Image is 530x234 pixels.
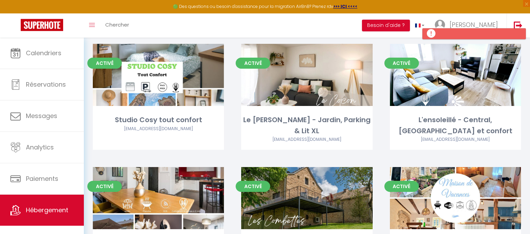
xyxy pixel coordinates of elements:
[435,20,445,30] img: ...
[87,181,122,192] span: Activé
[362,20,410,31] button: Besoin d'aide ?
[236,58,270,69] span: Activé
[100,13,134,38] a: Chercher
[384,58,419,69] span: Activé
[390,136,521,143] div: Airbnb
[333,3,357,9] a: >>> ICI <<<<
[87,58,122,69] span: Activé
[430,13,507,38] a: ... [PERSON_NAME]
[26,206,68,214] span: Hébergement
[241,136,372,143] div: Airbnb
[236,181,270,192] span: Activé
[450,20,498,29] span: [PERSON_NAME]
[105,21,129,28] span: Chercher
[21,19,63,31] img: Super Booking
[26,49,61,57] span: Calendriers
[390,115,521,136] div: L'ensoleillé - Central, [GEOGRAPHIC_DATA] et confort
[26,143,54,152] span: Analytics
[93,115,224,125] div: Studio Cosy tout confort
[26,80,66,89] span: Réservations
[93,126,224,132] div: Airbnb
[241,115,372,136] div: Le [PERSON_NAME] - Jardin, Parking & Lit XL
[26,174,58,183] span: Paiements
[384,181,419,192] span: Activé
[514,21,522,30] img: logout
[26,111,57,120] span: Messages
